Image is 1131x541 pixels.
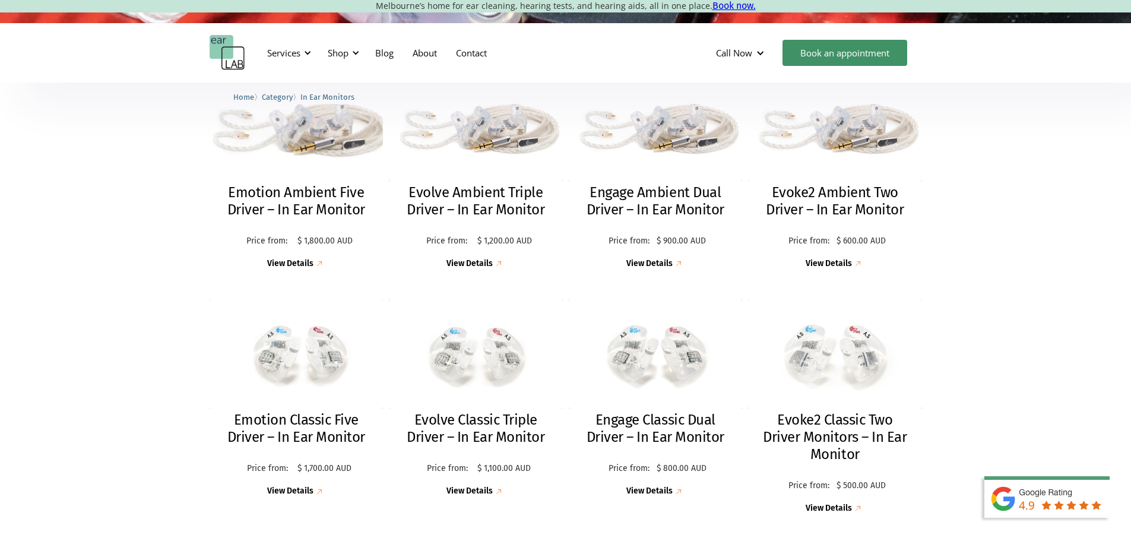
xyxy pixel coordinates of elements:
p: $ 1,800.00 AUD [297,236,353,246]
h2: Emotion Ambient Five Driver – In Ear Monitor [221,184,372,219]
a: Category [262,91,293,102]
h2: Engage Classic Dual Driver – In Ear Monitor [581,412,731,446]
div: Shop [321,35,363,71]
img: Engage Classic Dual Driver – In Ear Monitor [569,300,743,409]
p: $ 500.00 AUD [837,481,886,491]
img: Evoke2 Classic Two Driver Monitors – In Ear Monitor [748,300,922,409]
h2: Emotion Classic Five Driver – In Ear Monitor [221,412,372,446]
a: Engage Classic Dual Driver – In Ear MonitorEngage Classic Dual Driver – In Ear MonitorPrice from:... [569,300,743,497]
h2: Evoke2 Ambient Two Driver – In Ear Monitor [760,184,910,219]
h2: Engage Ambient Dual Driver – In Ear Monitor [581,184,731,219]
p: Price from: [420,236,474,246]
div: Call Now [707,35,777,71]
p: Price from: [421,464,474,474]
span: In Ear Monitors [300,93,354,102]
p: $ 600.00 AUD [837,236,886,246]
a: Book an appointment [782,40,907,66]
a: Evoke2 Ambient Two Driver – In Ear MonitorEvoke2 Ambient Two Driver – In Ear MonitorPrice from:$ ... [748,65,922,270]
img: Emotion Classic Five Driver – In Ear Monitor [210,300,384,409]
p: $ 800.00 AUD [657,464,707,474]
div: Shop [328,47,349,59]
img: Emotion Ambient Five Driver – In Ear Monitor [201,59,392,187]
span: Home [233,93,254,102]
p: $ 900.00 AUD [657,236,706,246]
a: home [210,35,245,71]
img: Evolve Classic Triple Driver – In Ear Monitor [389,300,563,409]
div: View Details [806,259,852,269]
h2: Evoke2 Classic Two Driver Monitors – In Ear Monitor [760,412,910,463]
p: $ 1,200.00 AUD [477,236,532,246]
div: View Details [626,486,673,496]
div: View Details [446,259,493,269]
div: Services [267,47,300,59]
a: Evolve Ambient Triple Driver – In Ear MonitorEvolve Ambient Triple Driver – In Ear MonitorPrice f... [389,65,563,270]
a: About [403,36,446,70]
p: $ 1,700.00 AUD [297,464,351,474]
a: Emotion Ambient Five Driver – In Ear MonitorEmotion Ambient Five Driver – In Ear MonitorPrice fro... [210,65,384,270]
div: Call Now [716,47,752,59]
div: View Details [446,486,493,496]
li: 〉 [262,91,300,103]
h2: Evolve Ambient Triple Driver – In Ear Monitor [401,184,551,219]
img: Evolve Ambient Triple Driver – In Ear Monitor [389,65,563,181]
img: Engage Ambient Dual Driver – In Ear Monitor [569,65,743,181]
h2: Evolve Classic Triple Driver – In Ear Monitor [401,412,551,446]
a: Evoke2 Classic Two Driver Monitors – In Ear MonitorEvoke2 Classic Two Driver Monitors – In Ear Mo... [748,300,922,514]
img: Evoke2 Ambient Two Driver – In Ear Monitor [748,65,922,181]
p: Price from: [604,464,654,474]
a: Contact [446,36,496,70]
p: Price from: [784,236,834,246]
p: Price from: [240,464,294,474]
a: Engage Ambient Dual Driver – In Ear MonitorEngage Ambient Dual Driver – In Ear MonitorPrice from:... [569,65,743,270]
li: 〉 [233,91,262,103]
p: Price from: [239,236,294,246]
div: Services [260,35,315,71]
p: Price from: [604,236,654,246]
div: View Details [267,259,313,269]
a: Blog [366,36,403,70]
div: View Details [806,504,852,514]
a: Home [233,91,254,102]
a: Evolve Classic Triple Driver – In Ear MonitorEvolve Classic Triple Driver – In Ear MonitorPrice f... [389,300,563,497]
span: Category [262,93,293,102]
div: View Details [626,259,673,269]
a: Emotion Classic Five Driver – In Ear MonitorEmotion Classic Five Driver – In Ear MonitorPrice fro... [210,300,384,497]
p: $ 1,100.00 AUD [477,464,531,474]
a: In Ear Monitors [300,91,354,102]
div: View Details [267,486,313,496]
p: Price from: [784,481,834,491]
